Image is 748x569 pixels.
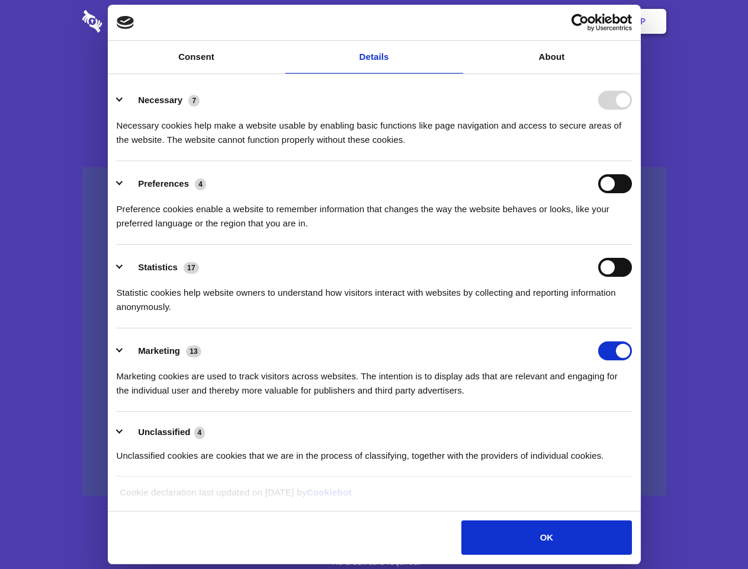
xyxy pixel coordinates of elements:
span: 4 [195,178,206,190]
span: 13 [186,346,201,357]
div: Necessary cookies help make a website usable by enabling basic functions like page navigation and... [117,110,632,147]
div: Marketing cookies are used to track visitors across websites. The intention is to display ads tha... [117,360,632,398]
a: Cookiebot [307,487,352,497]
a: Details [285,41,463,73]
div: Preference cookies enable a website to remember information that changes the way the website beha... [117,193,632,231]
a: Contact [480,3,535,40]
a: Wistia video thumbnail [82,167,666,496]
button: Preferences (4) [117,174,214,193]
button: Necessary (7) [117,91,207,110]
a: Usercentrics Cookiebot - opens in a new window [528,14,632,31]
div: Statistic cookies help website owners to understand how visitors interact with websites by collec... [117,277,632,314]
button: OK [461,520,631,555]
a: Login [537,3,589,40]
label: Marketing [138,346,180,356]
div: Unclassified cookies are cookies that we are in the process of classifying, together with the pro... [117,440,632,463]
span: 4 [194,427,206,439]
div: Cookie declaration last updated on [DATE] by [111,485,637,509]
label: Necessary [138,95,182,105]
button: Unclassified (4) [117,425,213,440]
label: Statistics [138,262,178,272]
h1: Eliminate Slack Data Loss. [82,53,666,96]
iframe: Drift Widget Chat Controller [689,510,734,555]
img: logo-wordmark-white-trans-d4663122ce5f474addd5e946df7df03e33cb6a1c49d2221995e7729f52c070b2.svg [82,10,184,33]
span: 7 [188,95,200,107]
button: Statistics (17) [117,258,207,277]
label: Preferences [138,178,189,188]
span: 17 [184,262,199,274]
img: logo [117,16,134,29]
button: Marketing (13) [117,341,209,360]
a: Consent [108,41,285,73]
a: About [463,41,641,73]
a: Pricing [348,3,399,40]
h4: Auto-redaction of sensitive data, encrypted data sharing and self-destructing private chats. Shar... [82,108,666,147]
